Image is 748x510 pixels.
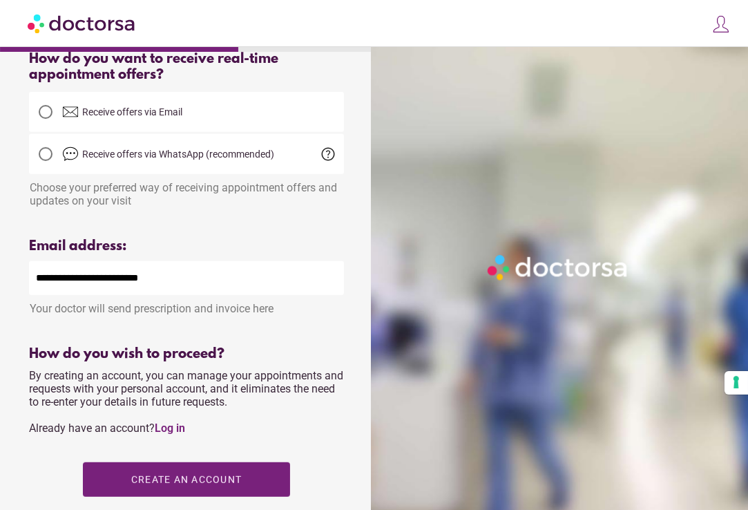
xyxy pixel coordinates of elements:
[28,8,137,39] img: Doctorsa.com
[62,104,79,120] img: email
[29,174,344,207] div: Choose your preferred way of receiving appointment offers and updates on your visit
[29,238,344,254] div: Email address:
[131,474,242,485] span: Create an account
[82,106,182,117] span: Receive offers via Email
[29,346,344,362] div: How do you wish to proceed?
[155,422,185,435] a: Log in
[62,146,79,162] img: chat
[29,369,343,435] span: By creating an account, you can manage your appointments and requests with your personal account,...
[29,295,344,315] div: Your doctor will send prescription and invoice here
[320,146,337,162] span: help
[725,371,748,395] button: Your consent preferences for tracking technologies
[29,51,344,83] div: How do you want to receive real-time appointment offers?
[711,15,731,34] img: icons8-customer-100.png
[83,462,290,497] button: Create an account
[82,149,274,160] span: Receive offers via WhatsApp (recommended)
[483,251,633,284] img: Logo-Doctorsa-trans-White-partial-flat.png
